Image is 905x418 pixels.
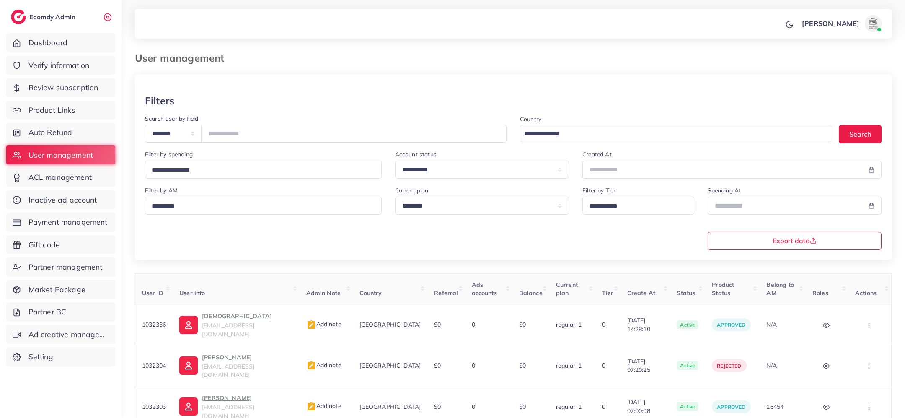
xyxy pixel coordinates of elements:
[306,402,316,412] img: admin_note.cdd0b510.svg
[306,320,341,328] span: Add note
[202,363,254,379] span: [EMAIL_ADDRESS][DOMAIN_NAME]
[812,289,828,297] span: Roles
[142,403,166,410] span: 1032303
[556,281,578,297] span: Current plan
[766,321,776,328] span: N/A
[582,197,694,215] div: Search for option
[766,362,776,369] span: N/A
[359,321,421,328] span: [GEOGRAPHIC_DATA]
[855,289,877,297] span: Actions
[202,352,292,362] p: [PERSON_NAME]
[6,257,115,277] a: Partner management
[865,15,882,32] img: avatar
[797,15,885,32] a: [PERSON_NAME]avatar
[28,329,109,340] span: Ad creative management
[179,316,198,334] img: ic-user-info.36bf1079.svg
[142,362,166,369] span: 1032304
[28,172,92,183] span: ACL management
[521,127,821,140] input: Search for option
[135,52,231,64] h3: User management
[6,168,115,187] a: ACL management
[28,150,93,161] span: User management
[6,33,115,52] a: Dashboard
[602,289,614,297] span: Tier
[306,402,341,410] span: Add note
[802,18,859,29] p: [PERSON_NAME]
[145,186,178,195] label: Filter by AM
[202,322,254,338] span: [EMAIL_ADDRESS][DOMAIN_NAME]
[586,200,683,213] input: Search for option
[28,105,75,116] span: Product Links
[28,262,103,273] span: Partner management
[306,361,316,371] img: admin_note.cdd0b510.svg
[359,362,421,369] span: [GEOGRAPHIC_DATA]
[582,150,612,158] label: Created At
[6,123,115,142] a: Auto Refund
[149,164,371,177] input: Search for option
[142,321,166,328] span: 1032336
[519,289,543,297] span: Balance
[677,289,695,297] span: Status
[6,78,115,97] a: Review subscription
[717,404,745,410] span: approved
[766,403,783,410] span: 16454
[28,60,90,71] span: Verify information
[28,351,53,362] span: Setting
[145,197,382,215] div: Search for option
[6,56,115,75] a: Verify information
[6,101,115,120] a: Product Links
[179,352,292,379] a: [PERSON_NAME][EMAIL_ADDRESS][DOMAIN_NAME]
[145,95,174,107] h3: Filters
[556,403,582,410] span: regular_1
[145,161,382,179] div: Search for option
[6,347,115,366] a: Setting
[6,213,115,232] a: Payment management
[145,114,198,123] label: Search user by field
[677,320,698,330] span: active
[359,403,421,410] span: [GEOGRAPHIC_DATA]
[677,402,698,411] span: active
[29,13,78,21] h2: Ecomdy Admin
[434,321,441,328] span: $0
[28,195,97,205] span: Inactive ad account
[11,10,78,24] a: logoEcomdy Admin
[28,306,67,317] span: Partner BC
[434,289,458,297] span: Referral
[28,239,60,250] span: Gift code
[202,311,292,321] p: [DEMOGRAPHIC_DATA]
[712,281,734,297] span: Product Status
[582,186,615,195] label: Filter by Tier
[472,321,475,328] span: 0
[520,115,541,123] label: Country
[6,302,115,322] a: Partner BC
[306,289,341,297] span: Admin Note
[11,10,26,24] img: logo
[677,361,698,370] span: active
[556,362,582,369] span: regular_1
[472,281,497,297] span: Ads accounts
[28,82,98,93] span: Review subscription
[602,362,605,369] span: 0
[472,403,475,410] span: 0
[717,363,741,369] span: rejected
[395,150,437,158] label: Account status
[766,281,794,297] span: Belong to AM
[6,280,115,299] a: Market Package
[627,289,655,297] span: Create At
[179,311,292,338] a: [DEMOGRAPHIC_DATA][EMAIL_ADDRESS][DOMAIN_NAME]
[519,362,526,369] span: $0
[839,125,882,143] button: Search
[627,398,664,415] span: [DATE] 07:00:08
[627,316,664,333] span: [DATE] 14:28:10
[627,357,664,374] span: [DATE] 07:20:25
[556,321,582,328] span: regular_1
[28,37,67,48] span: Dashboard
[28,284,85,295] span: Market Package
[434,362,441,369] span: $0
[179,397,198,416] img: ic-user-info.36bf1079.svg
[306,320,316,330] img: admin_note.cdd0b510.svg
[28,127,72,138] span: Auto Refund
[6,235,115,254] a: Gift code
[142,289,163,297] span: User ID
[602,321,605,328] span: 0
